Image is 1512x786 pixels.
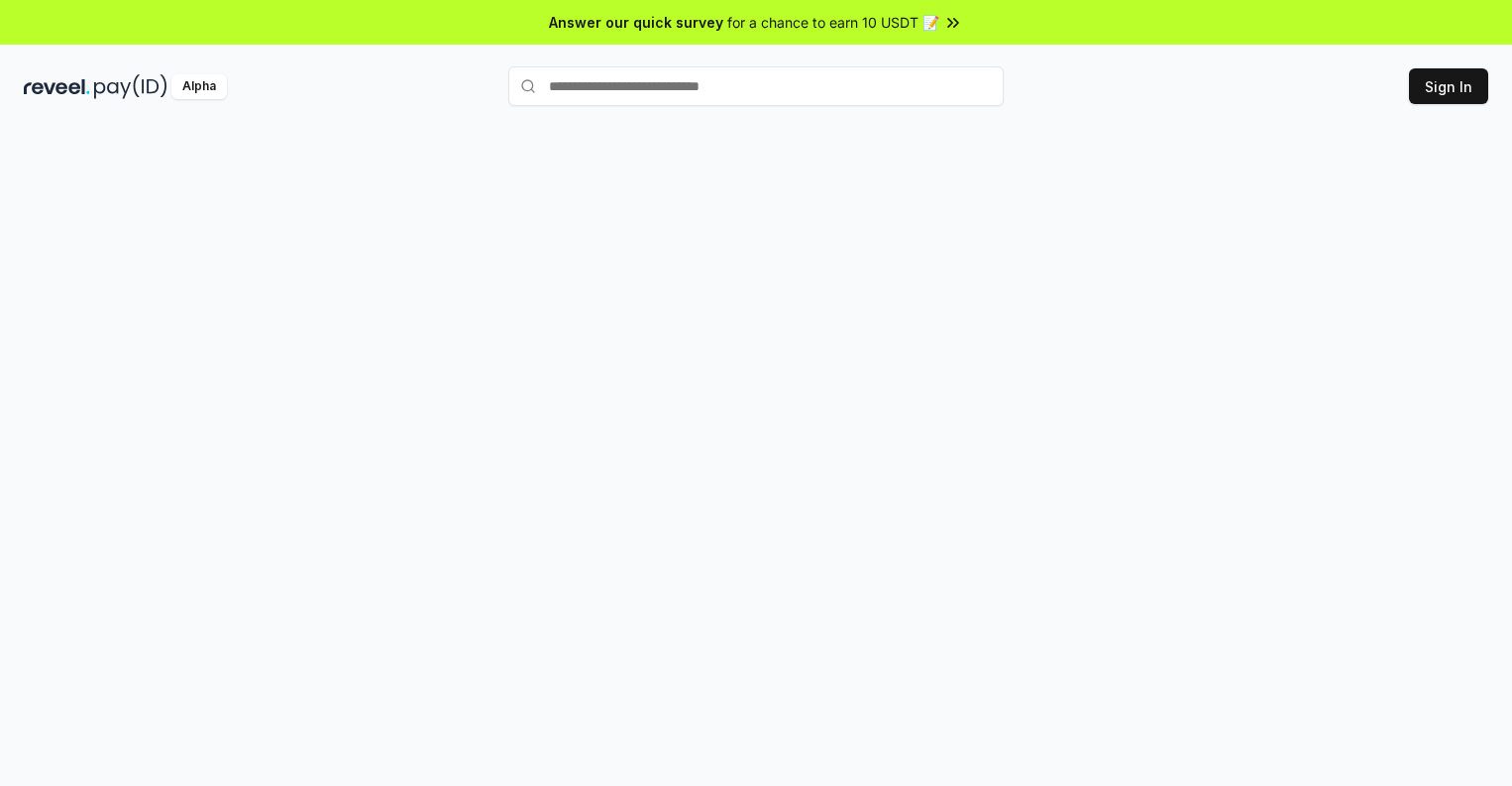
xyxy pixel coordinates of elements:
[1409,68,1488,104] button: Sign In
[727,12,939,33] span: for a chance to earn 10 USDT 📝
[24,74,90,99] img: reveel_dark
[171,74,227,99] div: Alpha
[94,74,167,99] img: pay_id
[549,12,723,33] span: Answer our quick survey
